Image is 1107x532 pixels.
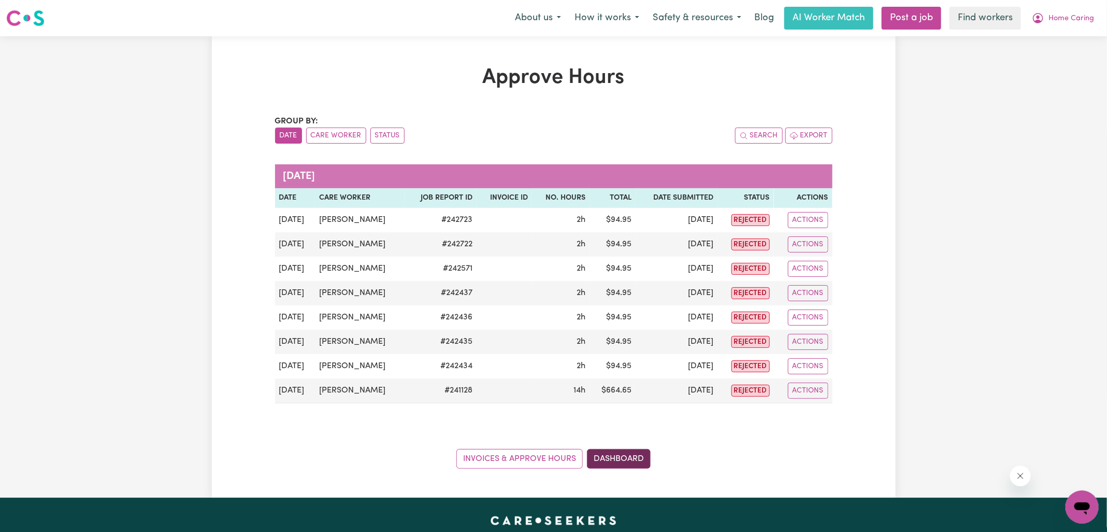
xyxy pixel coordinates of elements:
button: Safety & resources [646,7,748,29]
td: # 242434 [405,354,477,379]
th: Total [590,188,636,208]
td: [PERSON_NAME] [315,208,405,232]
span: Need any help? [6,7,63,16]
td: [PERSON_NAME] [315,305,405,330]
td: [DATE] [636,330,717,354]
a: Invoices & Approve Hours [456,449,583,469]
button: About us [508,7,568,29]
th: Actions [774,188,832,208]
button: Actions [788,236,828,253]
span: 14 hours [574,386,586,395]
button: Actions [788,285,828,301]
span: Group by: [275,117,319,125]
th: No. Hours [532,188,590,208]
td: $ 94.95 [590,208,636,232]
th: Care worker [315,188,405,208]
span: rejected [731,214,770,226]
td: [PERSON_NAME] [315,257,405,281]
td: $ 94.95 [590,257,636,281]
span: 2 hours [577,264,586,273]
span: Home Caring [1048,13,1094,24]
td: # 241128 [405,379,477,403]
th: Job Report ID [405,188,477,208]
button: sort invoices by care worker [306,128,366,144]
a: Find workers [950,7,1021,30]
td: [DATE] [275,305,315,330]
a: Blog [748,7,780,30]
td: [PERSON_NAME] [315,330,405,354]
td: $ 94.95 [590,354,636,379]
span: rejected [731,385,770,397]
a: Post a job [882,7,941,30]
td: # 242435 [405,330,477,354]
td: [PERSON_NAME] [315,232,405,257]
span: rejected [731,312,770,324]
button: Actions [788,383,828,399]
td: [DATE] [636,379,717,403]
iframe: Button to launch messaging window [1066,491,1099,524]
td: [DATE] [275,281,315,305]
button: Actions [788,261,828,277]
span: 2 hours [577,313,586,321]
span: 2 hours [577,216,586,224]
td: # 242723 [405,208,477,232]
td: [DATE] [636,305,717,330]
span: 2 hours [577,289,586,297]
td: [DATE] [275,379,315,403]
span: 2 hours [577,338,586,346]
td: # 242436 [405,305,477,330]
td: [PERSON_NAME] [315,281,405,305]
h1: Approve Hours [275,65,832,90]
a: AI Worker Match [784,7,873,30]
th: Date [275,188,315,208]
span: rejected [731,336,770,348]
button: sort invoices by paid status [370,128,405,144]
td: [DATE] [275,330,315,354]
td: $ 94.95 [590,232,636,257]
td: [DATE] [275,354,315,379]
button: My Account [1025,7,1101,29]
span: rejected [731,360,770,372]
span: 2 hours [577,362,586,370]
td: [DATE] [275,257,315,281]
a: Careseekers logo [6,6,45,30]
button: sort invoices by date [275,128,302,144]
iframe: Close message [1010,466,1031,486]
td: # 242437 [405,281,477,305]
span: rejected [731,263,770,275]
button: Actions [788,310,828,326]
td: [DATE] [275,232,315,257]
span: rejected [731,287,770,299]
td: [DATE] [636,354,717,379]
td: # 242571 [405,257,477,281]
button: Actions [788,212,828,228]
td: [PERSON_NAME] [315,354,405,379]
td: [DATE] [636,232,717,257]
button: How it works [568,7,646,29]
td: # 242722 [405,232,477,257]
td: $ 664.65 [590,379,636,403]
button: Actions [788,334,828,350]
td: [DATE] [275,208,315,232]
td: $ 94.95 [590,281,636,305]
td: $ 94.95 [590,305,636,330]
caption: [DATE] [275,164,832,188]
td: [DATE] [636,281,717,305]
td: [DATE] [636,257,717,281]
th: Date Submitted [636,188,717,208]
a: Careseekers home page [491,516,616,525]
th: Status [718,188,774,208]
img: Careseekers logo [6,9,45,27]
button: Actions [788,358,828,374]
button: Export [785,128,832,144]
span: 2 hours [577,240,586,248]
td: [DATE] [636,208,717,232]
button: Search [735,128,783,144]
td: [PERSON_NAME] [315,379,405,403]
a: Dashboard [587,449,651,469]
th: Invoice ID [477,188,532,208]
span: rejected [731,239,770,250]
td: $ 94.95 [590,330,636,354]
